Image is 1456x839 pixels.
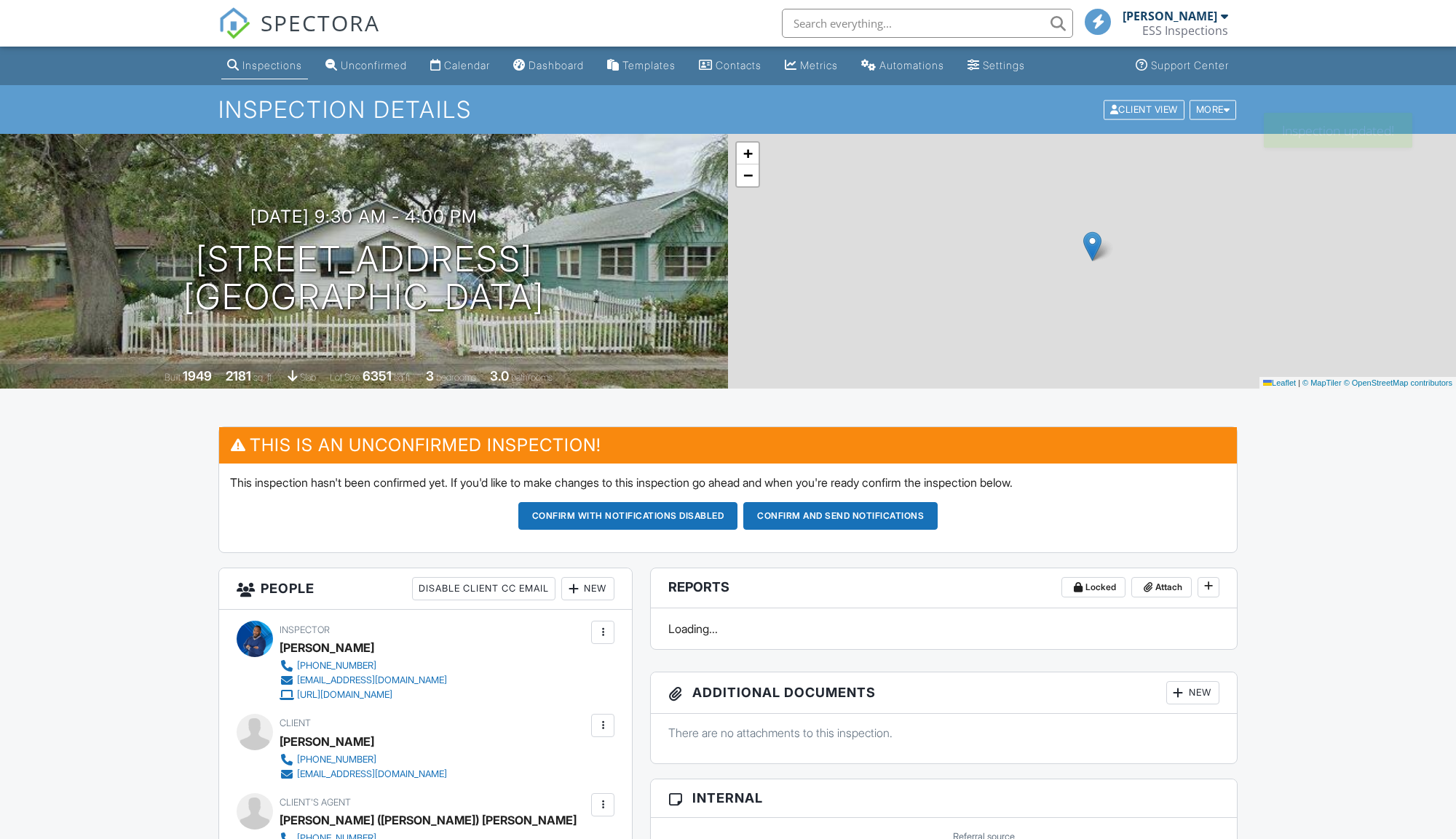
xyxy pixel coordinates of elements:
[1263,378,1296,387] a: Leaflet
[280,673,447,688] a: [EMAIL_ADDRESS][DOMAIN_NAME]
[668,725,1219,741] p: There are no attachments to this inspection.
[320,52,413,79] a: Unconfirmed
[261,7,380,38] span: SPECTORA
[529,59,584,71] div: Dashboard
[716,59,761,71] div: Contacts
[297,754,376,766] div: [PHONE_NUMBER]
[1104,100,1184,119] div: Client View
[1166,681,1219,704] div: New
[280,624,330,635] span: Inspector
[1190,100,1237,119] div: More
[651,779,1237,817] h3: Internal
[165,372,181,383] span: Built
[779,52,844,79] a: Metrics
[330,372,360,383] span: Lot Size
[1302,378,1342,387] a: © MapTiler
[518,502,738,530] button: Confirm with notifications disabled
[242,59,302,71] div: Inspections
[297,689,392,701] div: [URL][DOMAIN_NAME]
[280,809,577,831] a: [PERSON_NAME] ([PERSON_NAME]) [PERSON_NAME]
[412,577,555,600] div: Disable Client CC Email
[297,768,447,780] div: [EMAIL_ADDRESS][DOMAIN_NAME]
[297,660,376,672] div: [PHONE_NUMBER]
[561,577,614,600] div: New
[737,164,759,186] a: Zoom out
[1142,23,1228,38] div: ESS Inspections
[962,52,1031,79] a: Settings
[183,368,212,383] div: 1949
[1083,231,1101,261] img: Marker
[219,427,1237,463] h3: This is an Unconfirmed Inspection!
[218,20,380,50] a: SPECTORA
[622,59,676,71] div: Templates
[743,144,753,162] span: +
[426,368,434,383] div: 3
[511,372,553,383] span: bathrooms
[300,372,316,383] span: slab
[879,59,944,71] div: Automations
[490,368,509,383] div: 3.0
[297,675,447,686] div: [EMAIL_ADDRESS][DOMAIN_NAME]
[424,52,496,79] a: Calendar
[737,143,759,164] a: Zoom in
[221,52,308,79] a: Inspections
[280,659,447,673] a: [PHONE_NUMBER]
[341,59,407,71] div: Unconfirmed
[651,672,1237,714] h3: Additional Documents
[782,9,1073,38] input: Search everything...
[1151,59,1229,71] div: Support Center
[855,52,950,79] a: Automations (Basic)
[219,568,632,610] h3: People
[444,59,490,71] div: Calendar
[218,7,250,39] img: The Best Home Inspection Software - Spectora
[280,731,374,752] div: [PERSON_NAME]
[394,372,412,383] span: sq.ft.
[280,767,447,782] a: [EMAIL_ADDRESS][DOMAIN_NAME]
[280,752,447,767] a: [PHONE_NUMBER]
[436,372,476,383] span: bedrooms
[601,52,681,79] a: Templates
[363,368,392,383] div: 6351
[1298,378,1300,387] span: |
[507,52,590,79] a: Dashboard
[800,59,838,71] div: Metrics
[250,207,478,226] h3: [DATE] 9:30 am - 4:00 pm
[1123,9,1217,23] div: [PERSON_NAME]
[280,637,374,659] div: [PERSON_NAME]
[1264,113,1412,148] div: Inspection updated!
[230,474,1226,490] p: This inspection hasn't been confirmed yet. If you'd like to make changes to this inspection go ah...
[983,59,1025,71] div: Settings
[280,688,447,702] a: [URL][DOMAIN_NAME]
[693,52,767,79] a: Contacts
[1102,103,1188,114] a: Client View
[743,166,753,184] span: −
[743,502,938,530] button: Confirm and send notifications
[280,717,311,728] span: Client
[226,368,251,383] div: 2181
[253,372,274,383] span: sq. ft.
[218,97,1238,122] h1: Inspection Details
[280,797,351,808] span: Client's Agent
[183,240,545,317] h1: [STREET_ADDRESS] [GEOGRAPHIC_DATA]
[1130,52,1235,79] a: Support Center
[1344,378,1452,387] a: © OpenStreetMap contributors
